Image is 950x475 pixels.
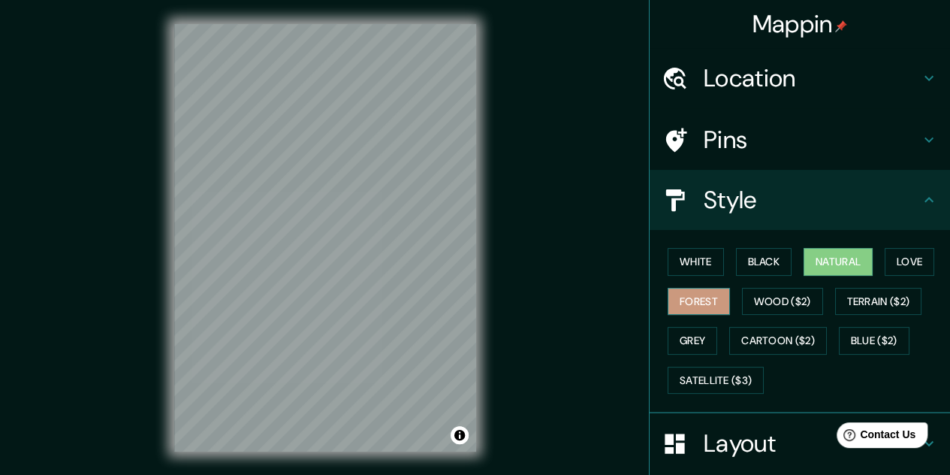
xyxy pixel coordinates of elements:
button: Blue ($2) [839,327,909,355]
h4: Location [704,63,920,93]
div: Location [650,48,950,108]
button: Forest [668,288,730,316]
h4: Pins [704,125,920,155]
img: pin-icon.png [835,20,847,32]
h4: Layout [704,428,920,458]
button: Terrain ($2) [835,288,922,316]
div: Style [650,170,950,230]
button: Black [736,248,792,276]
button: Grey [668,327,717,355]
div: Layout [650,413,950,473]
canvas: Map [174,24,476,452]
button: White [668,248,724,276]
button: Satellite ($3) [668,367,764,395]
iframe: Help widget launcher [816,416,933,458]
button: Cartoon ($2) [729,327,827,355]
button: Natural [804,248,873,276]
button: Wood ($2) [742,288,823,316]
h4: Style [704,185,920,215]
button: Toggle attribution [451,426,469,444]
div: Pins [650,110,950,170]
button: Love [885,248,934,276]
h4: Mappin [752,9,848,39]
